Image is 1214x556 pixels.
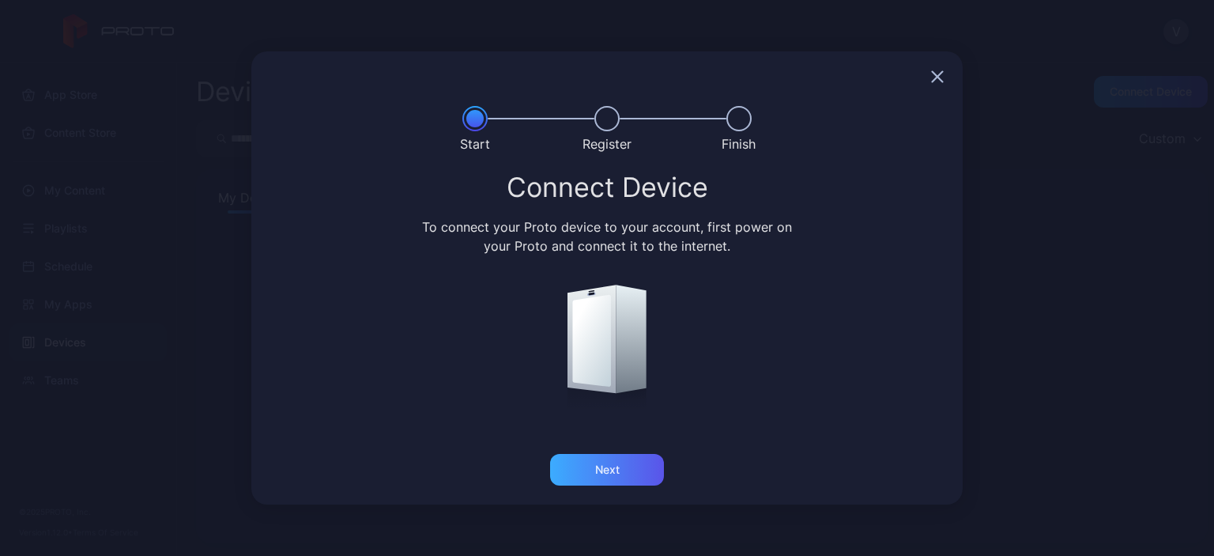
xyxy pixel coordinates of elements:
[722,134,756,153] div: Finish
[595,463,620,476] div: Next
[582,134,632,153] div: Register
[460,134,490,153] div: Start
[550,454,664,486] button: Next
[270,173,944,202] div: Connect Device
[420,217,795,255] div: To connect your Proto device to your account, first power on your Proto and connect it to the int...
